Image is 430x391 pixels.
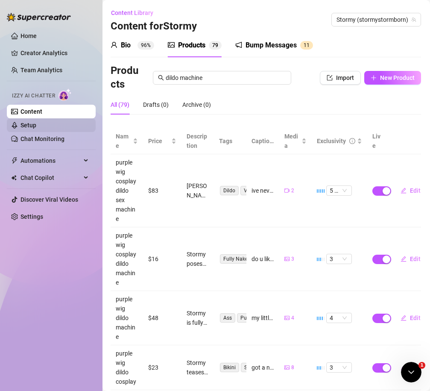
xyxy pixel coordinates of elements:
span: picture [168,41,175,48]
span: search [158,75,164,81]
div: Bio [121,40,131,50]
th: Caption Example [246,128,279,154]
span: Bikini [220,363,239,372]
span: edit [401,256,407,262]
span: 1 [307,42,310,48]
span: 9 [215,42,218,48]
div: Bump Messages [246,40,297,50]
div: Exclusivity [317,136,346,146]
span: 3 [330,254,348,264]
button: New Product [364,71,421,85]
span: Import [336,74,354,81]
td: purple wig dildo cosplay [111,345,143,390]
span: notification [235,41,242,48]
sup: 79 [209,41,222,50]
span: Price [148,136,170,146]
span: plus [371,75,377,81]
span: New Product [380,74,415,81]
td: $23 [143,345,181,390]
span: 8 [291,364,294,372]
a: Settings [20,213,43,220]
span: info-circle [349,138,355,144]
div: All (79) [111,100,129,109]
button: Import [320,71,361,85]
td: purple wig dildo machine [111,291,143,345]
span: Media [284,132,300,150]
span: picture [284,256,290,262]
span: team [411,17,416,22]
span: Stormy (stormystormborn) [336,13,416,26]
span: Dildo [220,186,239,195]
span: Fully Naked [220,254,254,264]
span: edit [401,365,407,370]
a: Discover Viral Videos [20,196,78,203]
a: Creator Analytics [20,46,89,60]
span: edit [401,315,407,321]
h3: Content for Stormy [111,20,197,33]
span: 1 [304,42,307,48]
th: Name [111,128,143,154]
td: $48 [143,291,181,345]
span: Chat Copilot [20,171,81,185]
span: 4 [291,314,294,322]
div: do u like small titties be honest 🙈🥺 [252,254,274,264]
td: purple wig cosplay dildo sex machine [111,154,143,227]
span: Automations [20,154,81,168]
button: Edit [394,361,427,374]
span: Pussy [237,313,258,323]
span: user [111,41,117,48]
a: Team Analytics [20,67,62,73]
span: 4 [330,313,348,323]
span: Name [116,132,131,150]
h3: Products [111,64,142,91]
span: 3 [291,255,294,263]
a: Chat Monitoring [20,135,64,142]
div: my little pussy is so tight. come stretch me out senpai 😛 [252,313,274,323]
sup: 11 [300,41,313,50]
span: Vibrator [240,186,266,195]
img: logo-BBDzfeDw.svg [7,13,71,21]
span: Edit [410,315,421,321]
button: Edit [394,311,427,325]
div: Stormy poses completely naked on a plush pink bed, showing off her perky tits, pierced belly butt... [187,250,209,268]
th: Price [143,128,181,154]
span: edit [401,188,407,194]
span: thunderbolt [11,157,18,164]
div: [PERSON_NAME] wears only thigh-high pink-and-white striped socks and a purple wig while fully nud... [187,181,209,200]
span: 5 🔥 [330,186,348,195]
th: Tags [214,128,246,154]
div: Drafts (0) [143,100,169,109]
a: Content [20,108,42,115]
span: Ass [220,313,235,323]
iframe: Intercom live chat [401,362,421,382]
span: import [327,75,333,81]
div: Stormy teases in a tiny pink-and-white striped bikini with matching thigh-high socks, showing off... [187,358,209,377]
span: Sideboob [241,363,269,372]
div: ive never been fucked so hard before omggg 😫💦 [252,186,274,195]
span: Edit [410,256,421,262]
span: Izzy AI Chatter [12,92,55,100]
div: Archive (0) [182,100,211,109]
span: Content Library [111,9,153,16]
td: $16 [143,227,181,291]
img: AI Chatter [59,88,72,101]
th: Live [367,128,389,154]
span: 2 [291,187,294,195]
span: 7 [212,42,215,48]
button: Content Library [111,6,160,20]
button: Edit [394,184,427,197]
span: 3 [330,363,348,372]
a: Setup [20,122,36,129]
th: Description [181,128,214,154]
th: Media [279,128,312,154]
span: picture [284,315,290,320]
img: Chat Copilot [11,175,17,181]
span: picture [284,365,290,370]
input: Search messages [166,73,286,82]
td: $83 [143,154,181,227]
span: video-camera [284,188,290,193]
span: 1 [418,362,425,369]
a: Home [20,32,37,39]
sup: 96% [137,41,154,50]
button: Edit [394,252,427,266]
